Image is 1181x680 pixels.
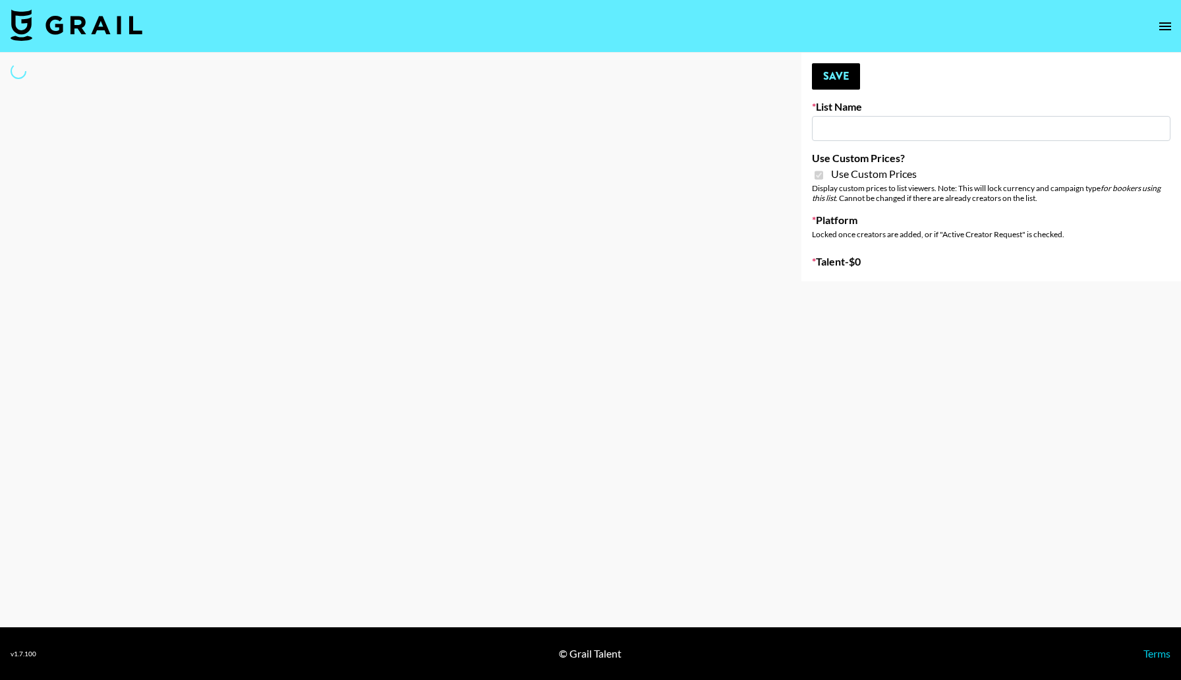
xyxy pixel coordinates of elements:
img: Grail Talent [11,9,142,41]
label: List Name [812,100,1170,113]
div: Locked once creators are added, or if "Active Creator Request" is checked. [812,229,1170,239]
div: v 1.7.100 [11,650,36,658]
span: Use Custom Prices [831,167,917,181]
label: Talent - $ 0 [812,255,1170,268]
em: for bookers using this list [812,183,1161,203]
button: open drawer [1152,13,1178,40]
label: Platform [812,213,1170,227]
div: © Grail Talent [559,647,621,660]
label: Use Custom Prices? [812,152,1170,165]
a: Terms [1143,647,1170,660]
button: Save [812,63,860,90]
div: Display custom prices to list viewers. Note: This will lock currency and campaign type . Cannot b... [812,183,1170,203]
